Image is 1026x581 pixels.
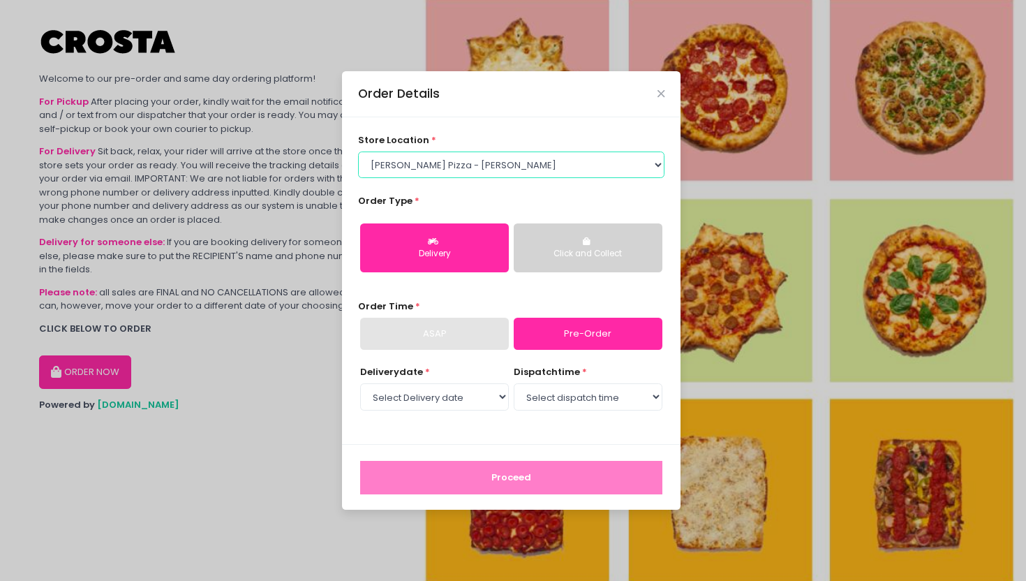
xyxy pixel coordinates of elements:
[358,84,440,103] div: Order Details
[358,300,413,313] span: Order Time
[360,461,662,494] button: Proceed
[514,318,662,350] a: Pre-Order
[360,365,423,378] span: Delivery date
[358,194,412,207] span: Order Type
[657,90,664,97] button: Close
[514,223,662,272] button: Click and Collect
[370,248,499,260] div: Delivery
[358,133,429,147] span: store location
[514,365,580,378] span: dispatch time
[523,248,653,260] div: Click and Collect
[360,223,509,272] button: Delivery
